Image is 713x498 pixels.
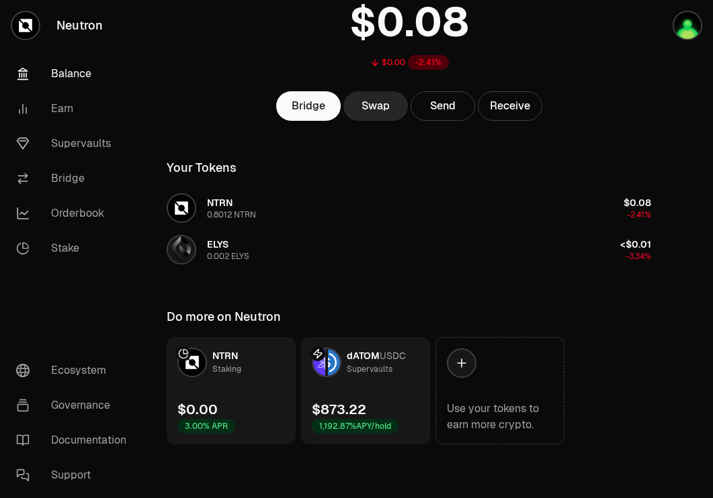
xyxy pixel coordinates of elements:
[167,307,281,326] div: Do more on Neutron
[347,362,392,376] div: Supervaults
[5,458,145,493] a: Support
[626,251,651,262] span: -3.34%
[168,236,195,263] img: ELYS Logo
[177,419,235,434] div: 3.00% APR
[207,197,233,209] span: NTRN
[624,197,651,209] span: $0.08
[207,209,256,220] div: 0.8012 NTRN
[447,401,553,433] div: Use your tokens to earn more crypto.
[276,91,341,121] a: Bridge
[313,349,325,376] img: dATOM Logo
[5,161,145,196] a: Bridge
[177,400,218,419] div: $0.00
[312,400,366,419] div: $873.22
[207,238,228,250] span: ELYS
[328,349,340,376] img: USDC Logo
[408,55,449,70] div: -2.41%
[5,388,145,423] a: Governance
[168,195,195,221] img: NTRN Logo
[159,188,659,228] button: NTRN LogoNTRN0.8012 NTRN$0.08-2.41%
[5,353,145,388] a: Ecosystem
[179,349,206,376] img: NTRN Logo
[5,126,145,161] a: Supervaults
[627,209,651,220] span: -2.41%
[167,158,237,177] div: Your Tokens
[435,337,564,444] a: Use your tokens to earn more crypto.
[382,57,405,68] div: $0.00
[674,12,701,39] img: Atom Staking
[301,337,430,444] a: dATOM LogoUSDC LogodATOMUSDCSupervaults$873.221,192.87%APY/hold
[5,91,145,126] a: Earn
[343,91,408,121] a: Swap
[159,230,659,270] button: ELYS LogoELYS0.002 ELYS<$0.01-3.34%
[212,362,241,376] div: Staking
[212,350,238,362] span: NTRN
[411,91,475,121] button: Send
[5,56,145,91] a: Balance
[380,350,406,362] span: USDC
[347,350,380,362] span: dATOM
[5,231,145,266] a: Stake
[620,238,651,250] span: <$0.01
[5,423,145,458] a: Documentation
[207,251,249,262] div: 0.002 ELYS
[167,337,296,444] a: NTRN LogoNTRNStaking$0.003.00% APR
[478,91,542,121] button: Receive
[312,419,399,434] div: 1,192.87% APY/hold
[5,196,145,231] a: Orderbook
